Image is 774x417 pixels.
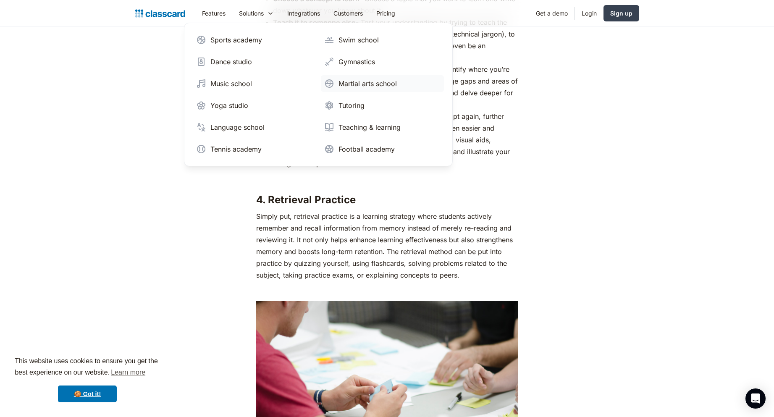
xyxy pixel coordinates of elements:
a: home [135,8,185,19]
a: dismiss cookie message [58,386,117,402]
div: Dance studio [210,57,252,67]
div: Gymnastics [338,57,375,67]
div: Martial arts school [338,79,397,89]
div: Open Intercom Messenger [745,388,766,409]
a: Dance studio [193,53,316,70]
div: Football academy [338,144,395,154]
a: Customers [327,4,370,23]
a: Sign up [603,5,639,21]
a: Yoga studio [193,97,316,114]
a: Tennis academy [193,141,316,157]
div: Yoga studio [210,100,248,110]
a: Get a demo [529,4,575,23]
p: ‍ [256,173,518,185]
div: Tennis academy [210,144,262,154]
div: cookieconsent [7,348,168,410]
a: Features [195,4,232,23]
div: Solutions [239,9,264,18]
div: Solutions [232,4,281,23]
a: Teaching & learning [321,119,444,136]
a: Sports academy [193,31,316,48]
a: Tutoring [321,97,444,114]
nav: Solutions [184,23,453,166]
p: ‍ [256,285,518,297]
div: Tutoring [338,100,365,110]
a: Login [575,4,603,23]
a: Gymnastics [321,53,444,70]
p: Simply put, retrieval practice is a learning strategy where students actively remember and recall... [256,210,518,281]
span: This website uses cookies to ensure you get the best experience on our website. [15,356,160,379]
h3: 4. Retrieval Practice [256,194,518,206]
div: Teaching & learning [338,122,401,132]
a: learn more about cookies [110,366,147,379]
div: Language school [210,122,265,132]
a: Integrations [281,4,327,23]
a: Martial arts school [321,75,444,92]
a: Football academy [321,141,444,157]
div: Sign up [610,9,632,18]
div: Swim school [338,35,379,45]
div: Music school [210,79,252,89]
a: Pricing [370,4,402,23]
div: Sports academy [210,35,262,45]
a: Music school [193,75,316,92]
a: Swim school [321,31,444,48]
a: Language school [193,119,316,136]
